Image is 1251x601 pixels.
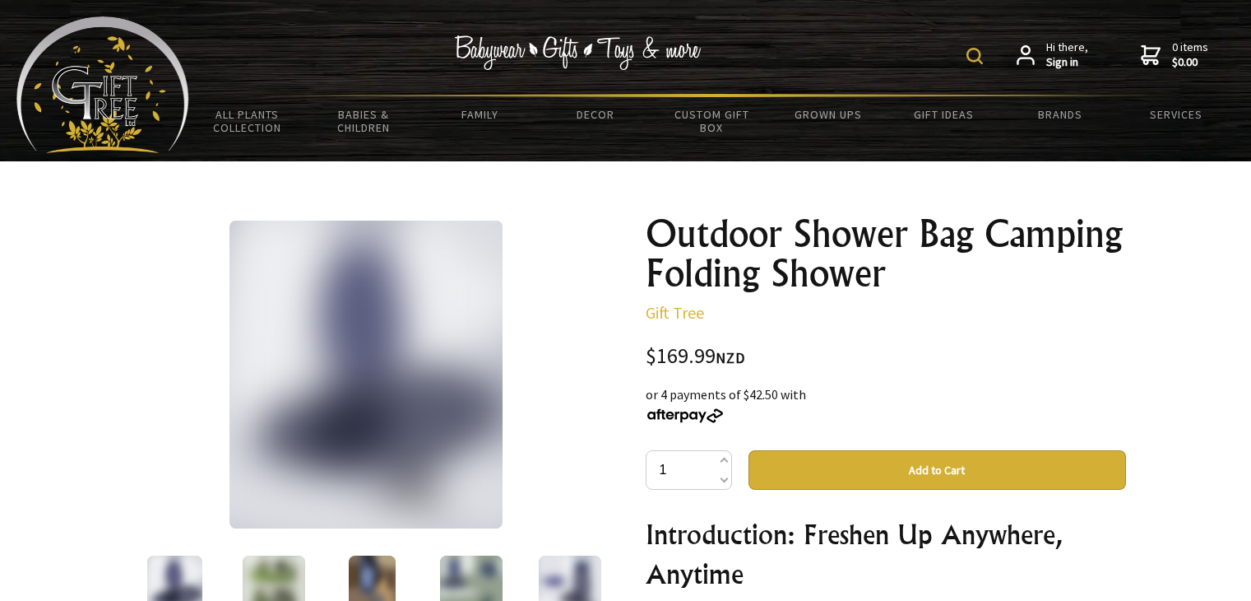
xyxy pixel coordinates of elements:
img: product search [966,48,983,64]
span: NZD [716,348,745,367]
h2: Introduction: Freshen Up Anywhere, Anytime [646,515,1126,594]
div: $169.99 [646,346,1126,368]
img: Babyware - Gifts - Toys and more... [16,16,189,153]
h1: Outdoor Shower Bag Camping Folding Shower [646,214,1126,293]
img: Babywear - Gifts - Toys & more [455,35,702,70]
span: 0 items [1172,40,1208,69]
div: or 4 payments of $42.50 with [646,384,1126,424]
strong: Sign in [1046,55,1088,70]
img: Outdoor Shower Bag Camping Folding Shower [229,221,503,529]
a: Custom Gift Box [654,97,770,145]
strong: $0.00 [1172,55,1208,70]
span: Hi there, [1046,40,1088,69]
button: Add to Cart [748,450,1126,490]
a: Grown Ups [770,97,886,132]
a: Gift Ideas [886,97,1002,132]
a: Gift Tree [646,302,704,323]
a: Family [421,97,537,132]
a: All Plants Collection [189,97,305,145]
a: Babies & Children [305,97,421,145]
img: Afterpay [646,408,725,423]
a: Services [1119,97,1235,132]
a: Brands [1003,97,1119,132]
a: Hi there,Sign in [1017,40,1088,69]
a: Decor [538,97,654,132]
a: 0 items$0.00 [1141,40,1208,69]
